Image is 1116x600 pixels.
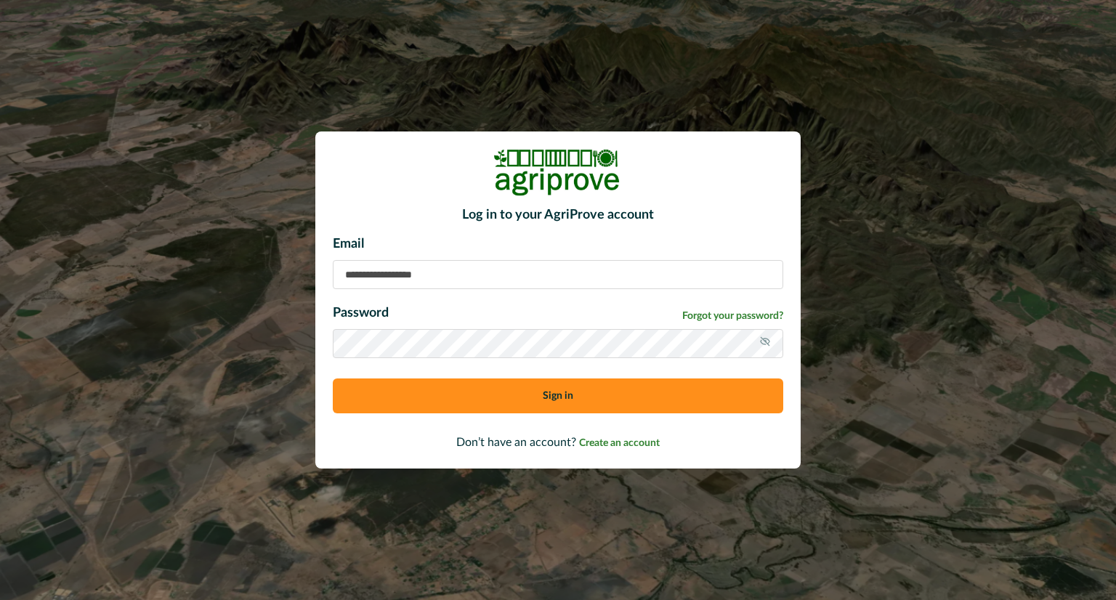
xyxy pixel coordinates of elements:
a: Forgot your password? [682,309,783,324]
button: Sign in [333,378,783,413]
a: Create an account [579,437,660,448]
img: Logo Image [493,149,623,196]
p: Don’t have an account? [333,434,783,451]
span: Create an account [579,438,660,448]
p: Email [333,235,783,254]
h2: Log in to your AgriProve account [333,208,783,224]
p: Password [333,304,389,323]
